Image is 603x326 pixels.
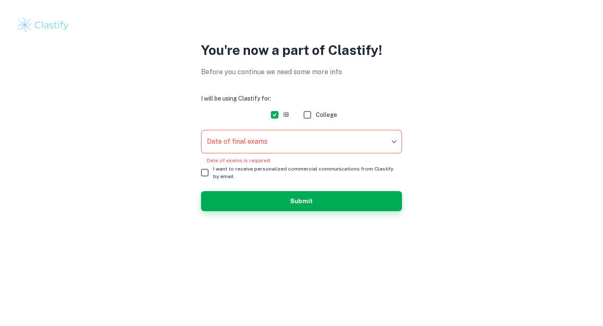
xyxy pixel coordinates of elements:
button: Submit [201,191,402,211]
img: Clastify logo [17,17,70,34]
h6: I will be using Clastify for: [201,94,402,103]
p: Before you continue we need some more info [201,67,402,77]
p: You're now a part of Clastify! [201,40,402,60]
span: IB [283,110,289,119]
span: I want to receive personalized commercial communications from Clastify by email. [213,165,395,180]
span: College [316,110,337,119]
p: Date of exams is required [207,157,396,164]
a: Clastify logo [17,17,586,34]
